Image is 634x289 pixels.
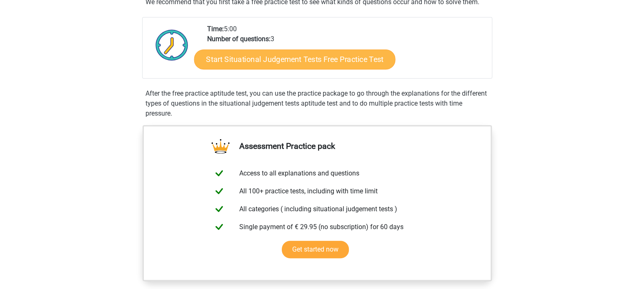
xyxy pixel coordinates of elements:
div: 5:00 3 [201,24,491,78]
a: Get started now [282,241,349,258]
a: Start Situational Judgement Tests Free Practice Test [194,49,395,69]
b: Number of questions: [207,35,271,43]
img: Clock [151,24,193,66]
b: Time: [207,25,224,33]
div: After the free practice aptitude test, you can use the practice package to go through the explana... [142,89,492,119]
